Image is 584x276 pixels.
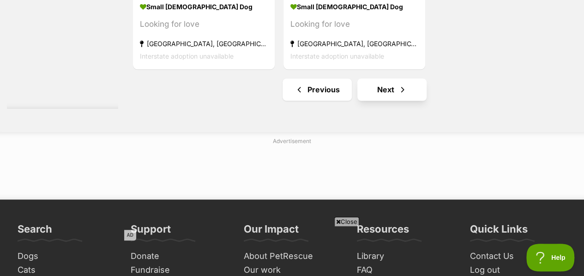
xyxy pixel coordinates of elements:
a: Previous page [283,78,352,101]
div: Looking for love [140,18,268,30]
h3: Our Impact [244,222,299,241]
iframe: Advertisement [124,230,460,271]
a: Next page [357,78,427,101]
iframe: Help Scout Beacon - Open [526,244,575,271]
span: Interstate adoption unavailable [140,52,234,60]
strong: [GEOGRAPHIC_DATA], [GEOGRAPHIC_DATA] [140,37,268,50]
span: Interstate adoption unavailable [290,52,384,60]
span: AD [124,230,136,240]
a: Contact Us [466,249,570,264]
strong: [GEOGRAPHIC_DATA], [GEOGRAPHIC_DATA] [290,37,418,50]
span: Close [334,217,359,226]
h3: Resources [357,222,409,241]
h3: Quick Links [470,222,528,241]
div: Looking for love [290,18,418,30]
h3: Support [131,222,171,241]
a: Dogs [14,249,118,264]
h3: Search [18,222,52,241]
nav: Pagination [132,78,577,101]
